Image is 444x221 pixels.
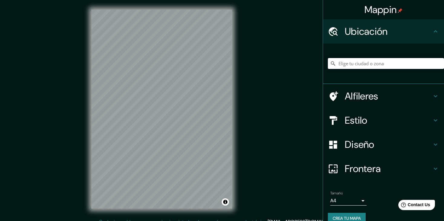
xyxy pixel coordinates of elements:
div: Alfileres [323,84,444,108]
h4: Frontera [345,163,432,175]
input: Pick your city or area [328,58,444,69]
div: Estilo [323,108,444,132]
div: Frontera [323,157,444,181]
div: A4 [330,196,367,206]
h4: Mappin [364,4,403,16]
h4: Ubicación [345,25,432,37]
h4: Alfileres [345,90,432,102]
img: pin-icon.png [398,8,403,13]
h4: Estilo [345,114,432,126]
h4: Diseño [345,138,432,151]
button: Toggle attribution [222,198,229,206]
div: Ubicación [323,19,444,44]
canvas: Map [91,10,232,209]
div: Diseño [323,132,444,157]
label: Tamaño [330,191,343,196]
iframe: Help widget launcher [390,197,437,214]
